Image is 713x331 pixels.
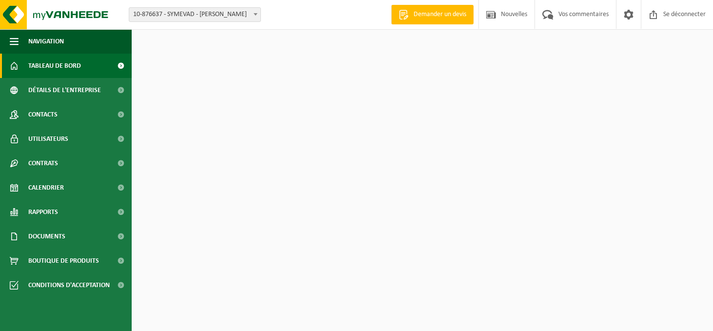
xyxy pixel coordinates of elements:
a: Demander un devis [391,5,474,24]
font: Navigation [28,38,64,45]
font: Utilisateurs [28,136,68,143]
span: 10-876637 - SYMEVAD - EVIN MALMAISON [129,7,261,22]
font: Nouvelles [501,11,527,18]
font: Boutique de produits [28,257,99,265]
span: 10-876637 - SYMEVAD - EVIN MALMAISON [129,8,260,21]
font: Tableau de bord [28,62,81,70]
font: 10-876637 - SYMEVAD - [PERSON_NAME] [133,11,247,18]
font: Contrats [28,160,58,167]
font: Demander un devis [414,11,466,18]
font: Documents [28,233,65,240]
font: Conditions d'acceptation [28,282,110,289]
font: Se déconnecter [663,11,706,18]
font: Détails de l'entreprise [28,87,101,94]
font: Vos commentaires [558,11,609,18]
font: Contacts [28,111,58,118]
font: Rapports [28,209,58,216]
font: Calendrier [28,184,64,192]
